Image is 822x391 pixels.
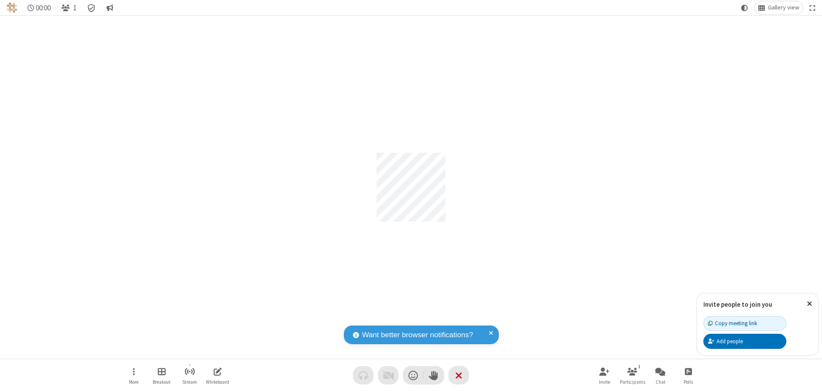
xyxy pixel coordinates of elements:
[708,319,757,327] div: Copy meeting link
[448,366,469,385] button: End or leave meeting
[806,1,819,14] button: Fullscreen
[103,1,117,14] button: Conversation
[362,329,473,341] span: Want better browser notifications?
[24,1,55,14] div: Timer
[403,366,423,385] button: Send a reaction
[620,379,645,385] span: Participants
[675,363,701,388] button: Open poll
[58,1,80,14] button: Open participant list
[647,363,673,388] button: Open chat
[205,363,230,388] button: Open shared whiteboard
[353,366,374,385] button: Audio problem - check your Internet connection or call by phone
[592,363,617,388] button: Invite participants (Alt+I)
[599,379,610,385] span: Invite
[620,363,645,388] button: Open participant list
[153,379,171,385] span: Breakout
[378,366,399,385] button: Video
[703,334,786,348] button: Add people
[121,363,147,388] button: Open menu
[149,363,175,388] button: Manage Breakout Rooms
[738,1,751,14] button: Using system theme
[182,379,197,385] span: Stream
[801,293,819,314] button: Close popover
[656,379,666,385] span: Chat
[755,1,803,14] button: Change layout
[768,4,799,11] span: Gallery view
[684,379,693,385] span: Polls
[36,4,51,12] span: 00:00
[83,1,100,14] div: Meeting details Encryption enabled
[423,366,444,385] button: Raise hand
[7,3,17,13] img: QA Selenium DO NOT DELETE OR CHANGE
[703,316,786,331] button: Copy meeting link
[636,363,643,370] div: 1
[177,363,202,388] button: Start streaming
[703,300,772,308] label: Invite people to join you
[129,379,138,385] span: More
[73,4,77,12] span: 1
[206,379,229,385] span: Whiteboard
